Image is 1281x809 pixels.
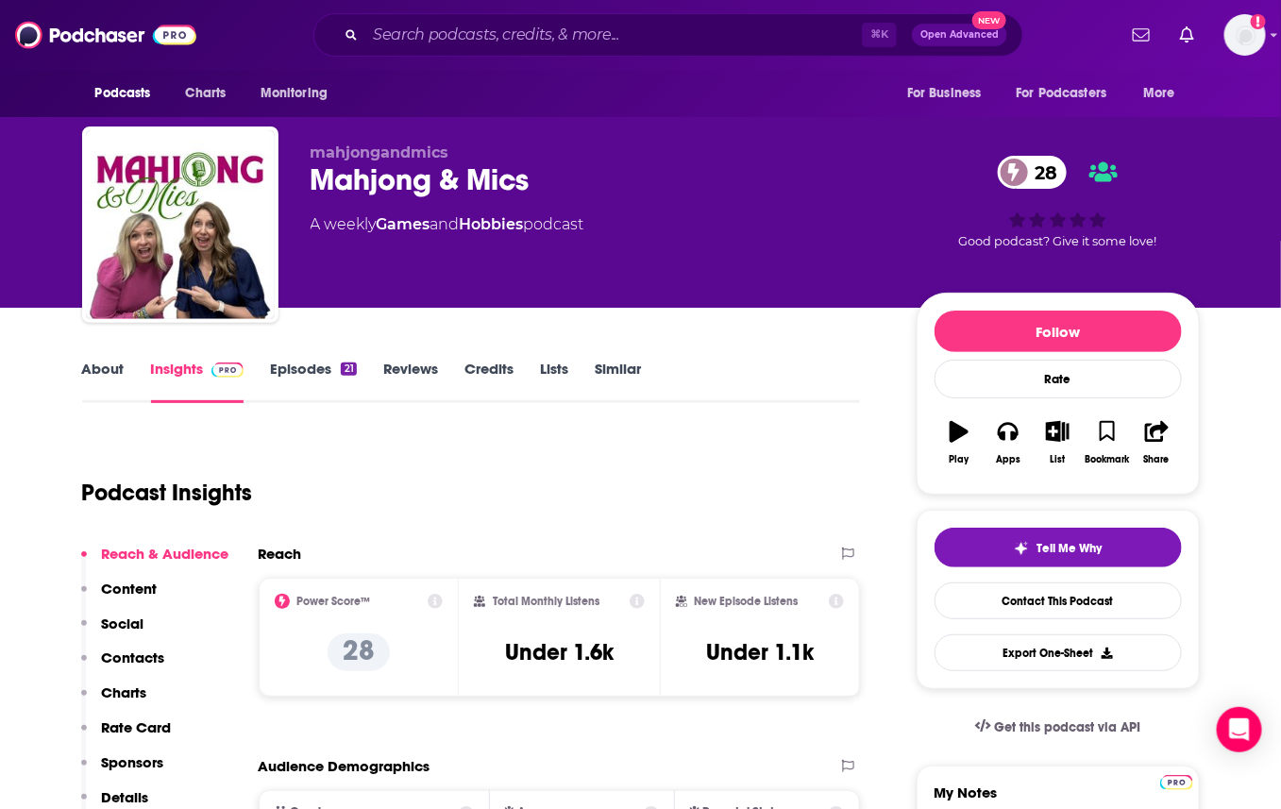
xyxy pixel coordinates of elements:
[907,80,982,107] span: For Business
[102,580,158,598] p: Content
[259,757,430,775] h2: Audience Demographics
[972,11,1006,29] span: New
[595,360,641,403] a: Similar
[365,20,862,50] input: Search podcasts, credits, & more...
[935,360,1182,398] div: Rate
[1014,541,1029,556] img: tell me why sparkle
[935,582,1182,619] a: Contact This Podcast
[1037,541,1102,556] span: Tell Me Why
[1017,156,1068,189] span: 28
[994,719,1140,735] span: Get this podcast via API
[505,638,614,666] h3: Under 1.6k
[935,528,1182,567] button: tell me why sparkleTell Me Why
[540,360,568,403] a: Lists
[297,595,371,608] h2: Power Score™
[81,683,147,718] button: Charts
[894,76,1005,111] button: open menu
[341,362,356,376] div: 21
[493,595,599,608] h2: Total Monthly Listens
[259,545,302,563] h2: Reach
[1224,14,1266,56] img: User Profile
[383,360,438,403] a: Reviews
[86,130,275,319] img: Mahjong & Mics
[1017,80,1107,107] span: For Podcasters
[174,76,238,111] a: Charts
[186,80,227,107] span: Charts
[82,479,253,507] h1: Podcast Insights
[328,633,390,671] p: 28
[15,17,196,53] img: Podchaser - Follow, Share and Rate Podcasts
[247,76,352,111] button: open menu
[1132,409,1181,477] button: Share
[706,638,814,666] h3: Under 1.1k
[82,76,176,111] button: open menu
[1125,19,1157,51] a: Show notifications dropdown
[102,788,149,806] p: Details
[102,683,147,701] p: Charts
[959,234,1157,248] span: Good podcast? Give it some love!
[1143,80,1175,107] span: More
[935,409,984,477] button: Play
[1224,14,1266,56] button: Show profile menu
[695,595,799,608] h2: New Episode Listens
[917,143,1200,261] div: 28Good podcast? Give it some love!
[1051,454,1066,465] div: List
[270,360,356,403] a: Episodes21
[377,215,430,233] a: Games
[1160,772,1193,790] a: Pro website
[81,718,172,753] button: Rate Card
[862,23,897,47] span: ⌘ K
[1144,454,1170,465] div: Share
[82,360,125,403] a: About
[1251,14,1266,29] svg: Add a profile image
[912,24,1007,46] button: Open AdvancedNew
[920,30,999,40] span: Open Advanced
[211,362,244,378] img: Podchaser Pro
[102,615,144,632] p: Social
[151,360,244,403] a: InsightsPodchaser Pro
[102,649,165,666] p: Contacts
[935,634,1182,671] button: Export One-Sheet
[1217,707,1262,752] div: Open Intercom Messenger
[81,545,229,580] button: Reach & Audience
[949,454,969,465] div: Play
[95,80,151,107] span: Podcasts
[1172,19,1202,51] a: Show notifications dropdown
[430,215,460,233] span: and
[261,80,328,107] span: Monitoring
[311,143,449,161] span: mahjongandmics
[81,615,144,649] button: Social
[1033,409,1082,477] button: List
[311,213,584,236] div: A weekly podcast
[102,545,229,563] p: Reach & Audience
[1130,76,1199,111] button: open menu
[81,580,158,615] button: Content
[996,454,1020,465] div: Apps
[313,13,1023,57] div: Search podcasts, credits, & more...
[1083,409,1132,477] button: Bookmark
[935,311,1182,352] button: Follow
[1004,76,1135,111] button: open menu
[102,753,164,771] p: Sponsors
[81,753,164,788] button: Sponsors
[1085,454,1129,465] div: Bookmark
[1160,775,1193,790] img: Podchaser Pro
[81,649,165,683] button: Contacts
[984,409,1033,477] button: Apps
[102,718,172,736] p: Rate Card
[460,215,524,233] a: Hobbies
[998,156,1068,189] a: 28
[960,704,1156,750] a: Get this podcast via API
[1224,14,1266,56] span: Logged in as ereardon
[464,360,514,403] a: Credits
